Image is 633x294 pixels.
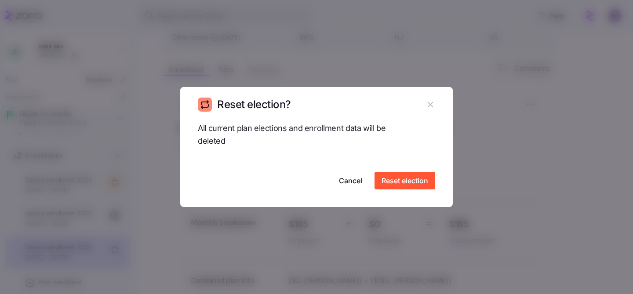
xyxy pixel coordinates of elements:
span: Cancel [339,175,362,186]
h1: Reset election? [217,98,291,111]
button: Reset election [375,172,435,189]
span: Reset election [382,175,428,186]
button: Cancel [332,172,369,189]
span: All current plan elections and enrollment data will be deleted [198,122,387,148]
